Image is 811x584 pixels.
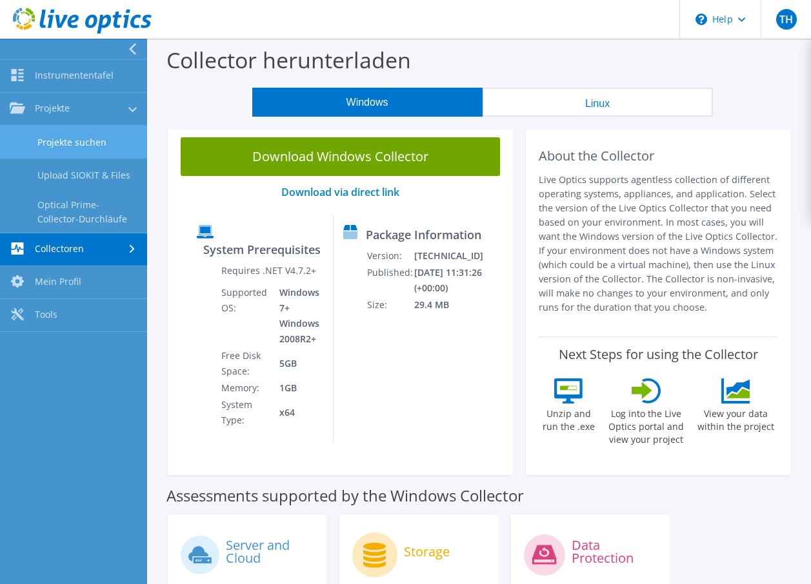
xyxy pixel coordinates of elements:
[270,380,323,396] td: 1GB
[539,173,777,315] p: Live Optics supports agentless collection of different operating systems, appliances, and applica...
[270,284,323,347] td: Windows 7+ Windows 2008R2+
[221,264,316,277] label: Requires .NET V4.7.2+
[572,539,657,565] label: Data Protection
[404,545,450,558] label: Storage
[221,396,270,429] td: System Type:
[221,284,270,347] td: Supported OS:
[221,347,270,380] td: Free Disk Space:
[270,396,323,429] td: x64
[226,539,314,565] label: Server and Cloud
[696,14,707,25] svg: \n
[270,347,323,380] td: 5GB
[366,228,481,241] label: Package Information
[166,489,524,502] label: Assessments supported by the Windows Collector
[366,264,414,297] td: Published:
[539,148,777,164] h2: About the Collector
[776,9,797,30] span: TH
[414,297,507,313] td: 29.4 MB
[203,243,321,256] label: System Prerequisites
[366,297,414,313] td: Size:
[539,404,598,433] label: Unzip and run the .exe
[252,88,483,117] button: Windows
[414,264,507,297] td: [DATE] 11:31:26 (+00:00)
[221,380,270,396] td: Memory:
[694,404,777,433] label: View your data within the project
[281,185,399,199] a: Download via direct link
[483,88,713,117] button: Linux
[605,404,688,446] label: Log into the Live Optics portal and view your project
[366,248,414,264] td: Version:
[166,45,411,75] label: Collector herunterladen
[414,248,507,264] td: [TECHNICAL_ID]
[559,347,758,362] label: Next Steps for using the Collector
[181,137,500,176] a: Download Windows Collector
